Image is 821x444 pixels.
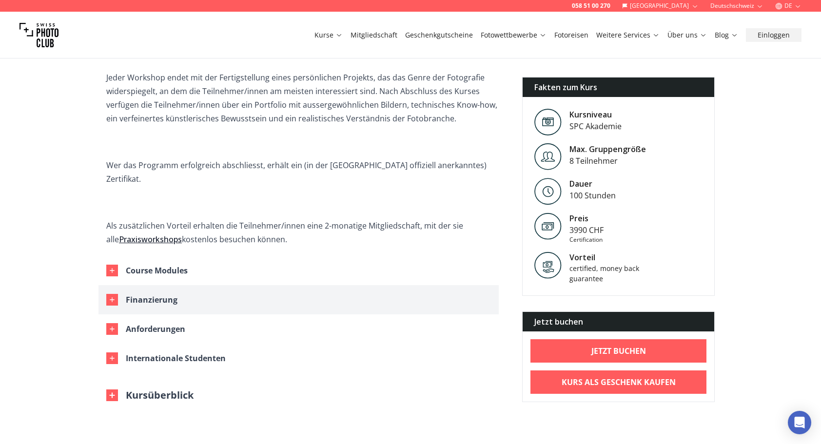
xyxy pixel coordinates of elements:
a: Praxisworkshops [119,234,182,245]
button: Über uns [664,28,711,42]
div: Kursniveau [569,109,622,120]
div: Open Intercom Messenger [788,411,811,434]
img: Level [534,109,562,135]
div: Internationale Studenten [126,351,226,365]
button: Course Modules [98,256,499,285]
img: Swiss photo club [20,16,59,55]
button: Weitere Services [592,28,664,42]
a: Fotoreisen [554,30,588,40]
button: Blog [711,28,742,42]
button: Fotoreisen [550,28,592,42]
div: certified, money back guarantee [569,263,652,284]
div: 3990 CHF [569,224,604,236]
div: Jetzt buchen [523,312,714,331]
a: Über uns [667,30,707,40]
div: Dauer [569,178,616,190]
p: Als zusätzlichen Vorteil erhalten die Teilnehmer/innen eine 2-monatige Mitgliedschaft, mit der si... [106,219,507,246]
p: Jeder Workshop endet mit der Fertigstellung eines persönlichen Projekts, das das Genre der Fotogr... [106,71,507,125]
div: Finanzierung [126,293,177,307]
img: Vorteil [534,251,562,279]
a: Blog [715,30,738,40]
img: Preis [534,212,562,240]
b: Jetzt buchen [591,345,646,357]
div: Preis [569,212,604,224]
button: Kursüberblick [106,388,194,402]
div: Anforderungen [126,322,185,336]
button: Fotowettbewerbe [477,28,550,42]
a: Kurs als Geschenk kaufen [530,370,706,394]
button: Kurse [311,28,347,42]
button: Finanzierung [98,285,499,314]
div: Vorteil [569,251,652,263]
div: Certification [569,236,604,244]
button: Anforderungen [98,314,499,344]
button: Internationale Studenten [98,344,499,373]
b: Kurs als Geschenk kaufen [562,376,676,388]
a: Mitgliedschaft [351,30,397,40]
div: 100 Stunden [569,190,616,201]
a: Jetzt buchen [530,339,706,363]
div: SPC Akademie [569,120,622,132]
a: Fotowettbewerbe [481,30,547,40]
img: Level [534,143,562,170]
img: Outline Close [106,389,118,401]
div: 8 Teilnehmer [569,155,646,167]
a: 058 51 00 270 [572,2,610,10]
a: Kurse [314,30,343,40]
img: Level [534,178,562,205]
div: Course Modules [126,264,188,277]
div: Max. Gruppengröße [569,143,646,155]
p: Wer das Programm erfolgreich abschliesst, erhält ein (in der [GEOGRAPHIC_DATA] offiziell anerkann... [106,158,507,186]
button: Geschenkgutscheine [401,28,477,42]
button: Mitgliedschaft [347,28,401,42]
button: Einloggen [746,28,801,42]
div: Fakten zum Kurs [523,77,714,97]
a: Weitere Services [596,30,660,40]
a: Geschenkgutscheine [405,30,473,40]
